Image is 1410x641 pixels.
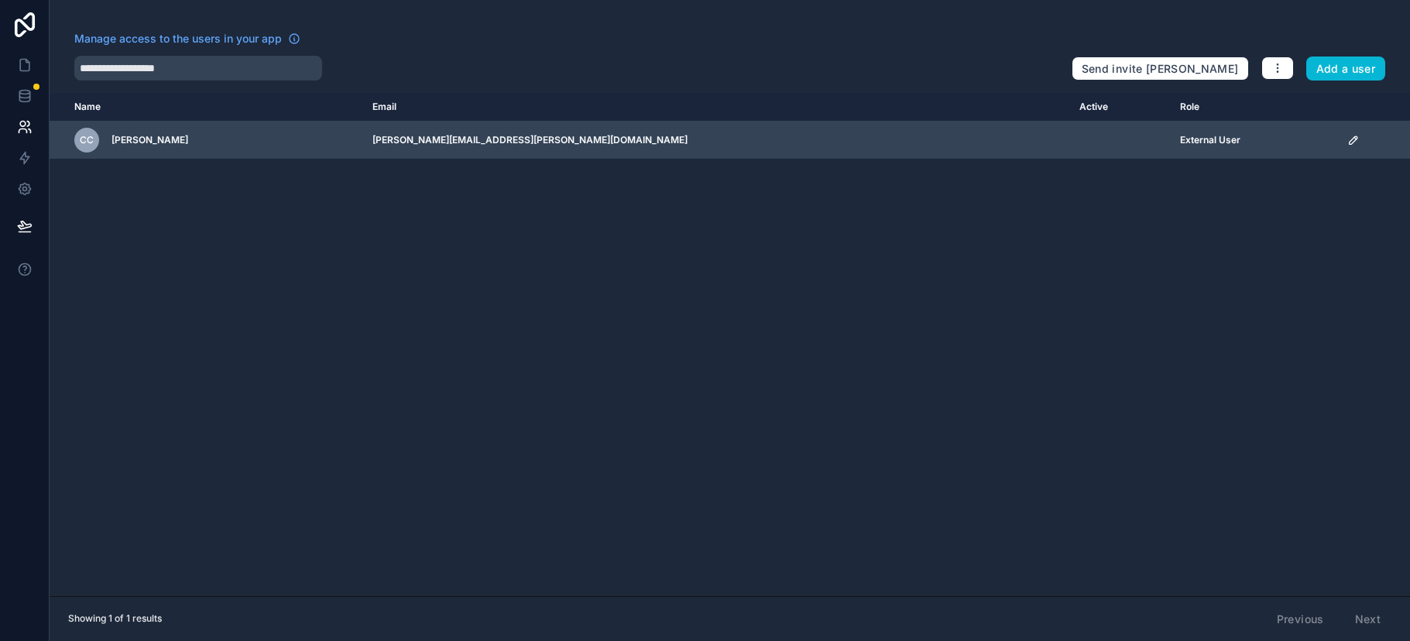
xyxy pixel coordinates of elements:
td: [PERSON_NAME][EMAIL_ADDRESS][PERSON_NAME][DOMAIN_NAME] [363,122,1070,159]
span: Showing 1 of 1 results [68,612,162,625]
th: Active [1070,93,1170,122]
div: scrollable content [50,93,1410,596]
button: Add a user [1306,57,1386,81]
th: Role [1171,93,1338,122]
span: External User [1180,134,1240,146]
th: Email [363,93,1070,122]
span: [PERSON_NAME] [111,134,188,146]
th: Name [50,93,363,122]
span: CC [80,134,94,146]
a: Manage access to the users in your app [74,31,300,46]
button: Send invite [PERSON_NAME] [1072,57,1249,81]
span: Manage access to the users in your app [74,31,282,46]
